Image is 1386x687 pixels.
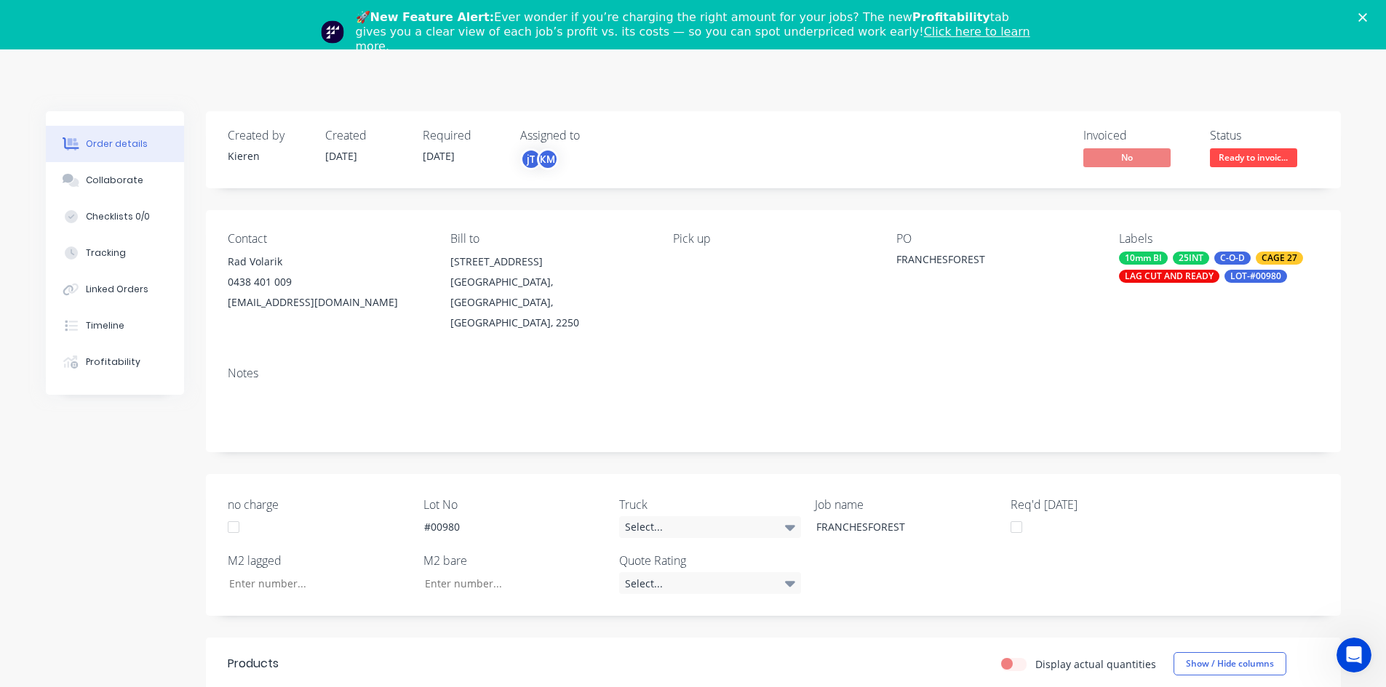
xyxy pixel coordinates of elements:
button: Profitability [46,344,184,380]
div: LOT-#00980 [1224,270,1287,283]
div: KM [537,148,559,170]
button: jTKM [520,148,559,170]
div: Contact [228,232,427,246]
div: Linked Orders [86,283,148,296]
button: Checklists 0/0 [46,198,184,235]
label: Req'd [DATE] [1011,496,1192,513]
div: [STREET_ADDRESS] [450,252,650,272]
div: Pick up [673,232,872,246]
div: Kieren [228,148,308,164]
label: M2 lagged [228,552,410,569]
div: Labels [1119,232,1318,246]
div: 🚀 Ever wonder if you’re charging the right amount for your jobs? The new tab gives you a clear vi... [356,10,1043,54]
div: [EMAIL_ADDRESS][DOMAIN_NAME] [228,292,427,313]
span: [DATE] [423,149,455,163]
div: Status [1210,129,1319,142]
div: Required [423,129,503,142]
label: M2 bare [423,552,605,569]
div: Rad Volarik0438 401 009[EMAIL_ADDRESS][DOMAIN_NAME] [228,252,427,313]
iframe: Intercom live chat [1337,638,1371,672]
input: Enter number... [413,572,605,594]
label: Display actual quantities [1035,656,1156,672]
button: Timeline [46,308,184,344]
span: Ready to invoic... [1210,148,1297,166]
label: no charge [228,496,410,513]
div: [STREET_ADDRESS][GEOGRAPHIC_DATA], [GEOGRAPHIC_DATA], [GEOGRAPHIC_DATA], 2250 [450,252,650,333]
label: Lot No [423,496,605,513]
label: Truck [619,496,801,513]
div: Checklists 0/0 [86,210,150,223]
div: FRANCHESFOREST [896,252,1078,272]
button: Linked Orders [46,271,184,308]
label: Quote Rating [619,552,801,569]
button: Order details [46,126,184,162]
div: [GEOGRAPHIC_DATA], [GEOGRAPHIC_DATA], [GEOGRAPHIC_DATA], 2250 [450,272,650,333]
div: PO [896,232,1096,246]
div: 25INT [1173,252,1209,265]
div: Created [325,129,405,142]
div: Assigned to [520,129,666,142]
input: Enter number... [217,572,409,594]
b: New Feature Alert: [370,10,495,24]
div: Timeline [86,319,124,332]
div: CAGE 27 [1256,252,1303,265]
span: [DATE] [325,149,357,163]
b: Profitability [912,10,990,24]
div: #00980 [413,516,594,537]
div: Products [228,655,279,672]
div: Invoiced [1083,129,1192,142]
a: Click here to learn more. [356,25,1030,53]
div: FRANCHESFOREST [805,516,987,537]
div: Tracking [86,246,126,260]
div: Select... [619,572,801,594]
span: No [1083,148,1171,166]
div: Collaborate [86,174,143,187]
div: Rad Volarik [228,252,427,272]
div: LAG CUT AND READY [1119,270,1219,283]
div: 10mm BI [1119,252,1168,265]
button: Ready to invoic... [1210,148,1297,170]
div: Order details [86,137,148,150]
button: Show / Hide columns [1174,652,1286,675]
div: Select... [619,516,801,538]
div: Notes [228,366,1319,380]
div: jT [520,148,542,170]
button: Tracking [46,235,184,271]
img: Profile image for Team [321,20,344,44]
div: Close [1358,13,1373,22]
div: Bill to [450,232,650,246]
div: 0438 401 009 [228,272,427,292]
button: Collaborate [46,162,184,198]
div: Profitability [86,355,140,369]
div: C-O-D [1214,252,1251,265]
label: Job name [815,496,997,513]
div: Created by [228,129,308,142]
